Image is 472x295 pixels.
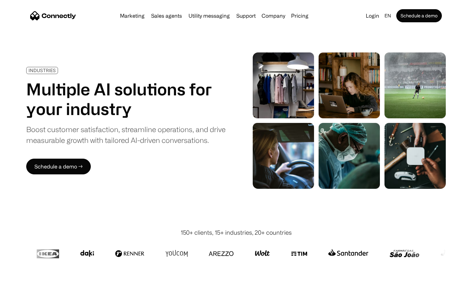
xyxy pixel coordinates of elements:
a: Pricing [288,13,311,18]
div: Boost customer satisfaction, streamline operations, and drive measurable growth with tailored AI-... [26,124,226,146]
ul: Language list [13,284,39,293]
a: Login [363,11,382,20]
div: INDUSTRIES [29,68,56,73]
div: en [384,11,391,20]
aside: Language selected: English [7,283,39,293]
div: 150+ clients, 15+ industries, 20+ countries [181,228,292,237]
div: Company [262,11,285,20]
a: Utility messaging [186,13,232,18]
a: Support [234,13,258,18]
a: Marketing [117,13,147,18]
a: Schedule a demo → [26,159,91,174]
h1: Multiple AI solutions for your industry [26,79,226,119]
a: Sales agents [148,13,185,18]
a: Schedule a demo [396,9,442,22]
